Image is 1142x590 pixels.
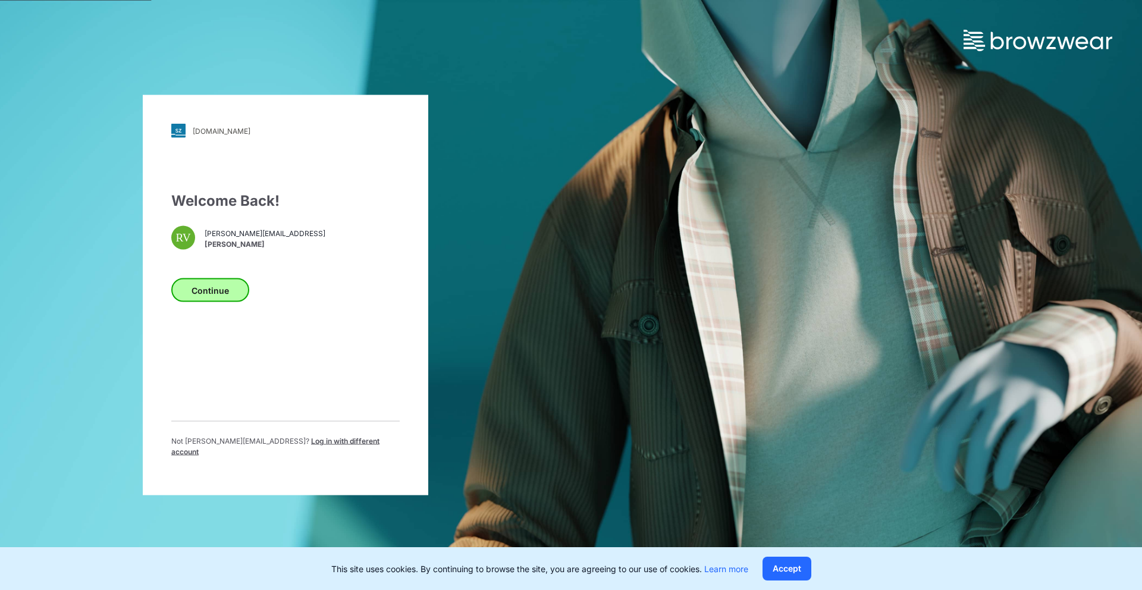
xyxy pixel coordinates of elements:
img: browzwear-logo.73288ffb.svg [964,30,1112,51]
div: Welcome Back! [171,190,400,212]
p: Not [PERSON_NAME][EMAIL_ADDRESS] ? [171,436,400,457]
button: Continue [171,278,249,302]
p: This site uses cookies. By continuing to browse the site, you are agreeing to our use of cookies. [331,563,748,575]
span: [PERSON_NAME] [205,238,325,249]
img: svg+xml;base64,PHN2ZyB3aWR0aD0iMjgiIGhlaWdodD0iMjgiIHZpZXdCb3g9IjAgMCAyOCAyOCIgZmlsbD0ibm9uZSIgeG... [171,124,186,138]
div: [DOMAIN_NAME] [193,126,250,135]
a: Learn more [704,564,748,574]
a: [DOMAIN_NAME] [171,124,400,138]
button: Accept [763,557,811,580]
div: RV [171,226,195,250]
span: [PERSON_NAME][EMAIL_ADDRESS] [205,228,325,238]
